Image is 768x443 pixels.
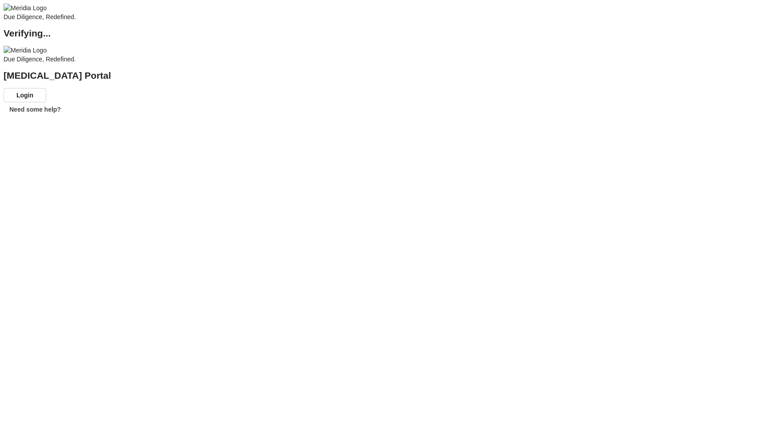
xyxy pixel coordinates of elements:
img: Meridia Logo [4,4,47,12]
img: Meridia Logo [4,46,47,55]
span: Due Diligence, Redefined. [4,13,76,20]
span: Due Diligence, Redefined. [4,56,76,63]
button: Need some help? [4,102,67,117]
button: Login [4,88,46,102]
h2: [MEDICAL_DATA] Portal [4,71,764,80]
h2: Verifying... [4,29,764,38]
